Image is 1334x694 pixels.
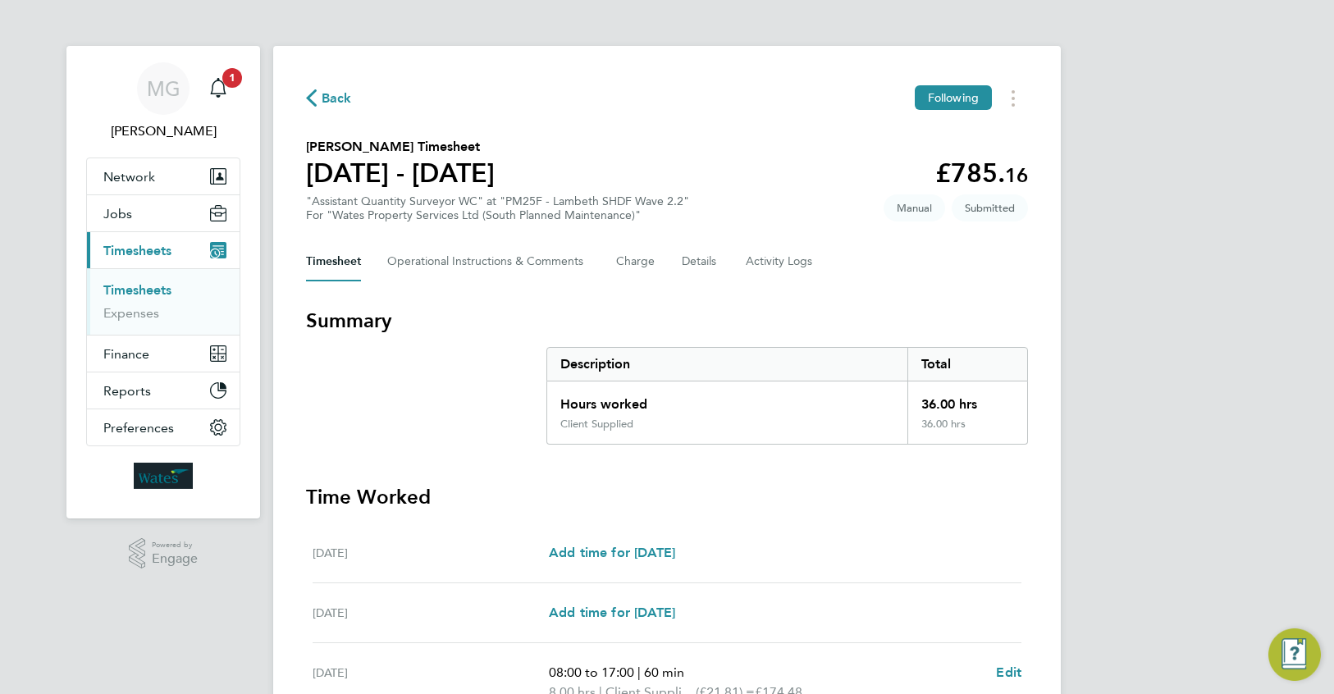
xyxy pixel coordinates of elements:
span: Network [103,169,155,185]
a: Expenses [103,305,159,321]
div: Hours worked [547,381,907,418]
a: MG[PERSON_NAME] [86,62,240,141]
div: 36.00 hrs [907,381,1027,418]
a: Add time for [DATE] [549,543,675,563]
button: Charge [616,242,656,281]
a: 1 [202,62,235,115]
span: 08:00 to 17:00 [549,664,634,680]
button: Timesheets [87,232,240,268]
a: Add time for [DATE] [549,603,675,623]
button: Finance [87,336,240,372]
div: Summary [546,347,1028,445]
button: Activity Logs [746,242,815,281]
span: Back [322,89,352,108]
button: Timesheets Menu [998,85,1028,111]
div: Timesheets [87,268,240,335]
span: 1 [222,68,242,88]
button: Reports [87,372,240,409]
button: Engage Resource Center [1268,628,1321,681]
button: Operational Instructions & Comments [387,242,590,281]
a: Timesheets [103,282,171,298]
div: [DATE] [313,603,549,623]
a: Powered byEngage [129,538,199,569]
h2: [PERSON_NAME] Timesheet [306,137,495,157]
span: Engage [152,552,198,566]
span: Edit [996,664,1021,680]
span: Add time for [DATE] [549,545,675,560]
span: MG [147,78,180,99]
div: 36.00 hrs [907,418,1027,444]
span: This timesheet was manually created. [884,194,945,221]
div: [DATE] [313,543,549,563]
h3: Summary [306,308,1028,334]
app-decimal: £785. [935,158,1028,189]
span: Preferences [103,420,174,436]
button: Preferences [87,409,240,445]
h3: Time Worked [306,484,1028,510]
button: Following [915,85,992,110]
div: "Assistant Quantity Surveyor WC" at "PM25F - Lambeth SHDF Wave 2.2" [306,194,689,222]
button: Network [87,158,240,194]
a: Go to home page [86,463,240,489]
span: Add time for [DATE] [549,605,675,620]
h1: [DATE] - [DATE] [306,157,495,189]
div: Client Supplied [560,418,633,431]
span: Powered by [152,538,198,552]
span: Mary Green [86,121,240,141]
div: Description [547,348,907,381]
span: Reports [103,383,151,399]
span: 60 min [644,664,684,680]
span: Following [928,90,979,105]
button: Timesheet [306,242,361,281]
span: 16 [1005,163,1028,187]
div: For "Wates Property Services Ltd (South Planned Maintenance)" [306,208,689,222]
span: Jobs [103,206,132,221]
span: Timesheets [103,243,171,258]
span: | [637,664,641,680]
img: wates-logo-retina.png [134,463,193,489]
div: Total [907,348,1027,381]
a: Edit [996,663,1021,683]
span: This timesheet is Submitted. [952,194,1028,221]
span: Finance [103,346,149,362]
button: Jobs [87,195,240,231]
nav: Main navigation [66,46,260,518]
button: Details [682,242,720,281]
button: Back [306,88,352,108]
